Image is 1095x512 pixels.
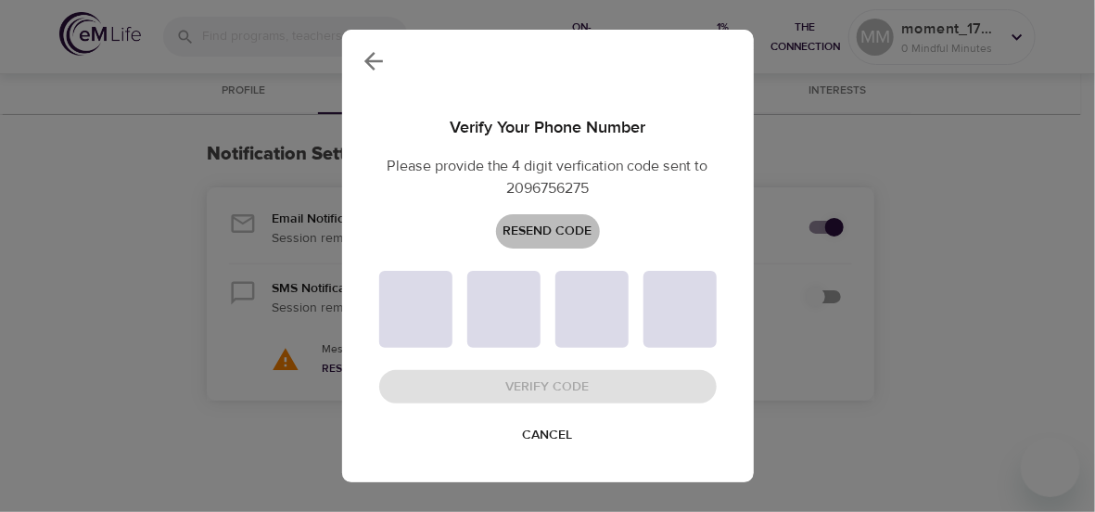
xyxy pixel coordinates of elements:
[379,155,717,199] p: Please provide the 4 digit verfication code sent to 2096756275
[496,214,600,249] button: Resend Code
[379,115,717,140] p: Verify Your Phone Number
[523,424,573,447] span: Cancel
[503,220,592,243] span: Resend Code
[516,418,580,453] button: Cancel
